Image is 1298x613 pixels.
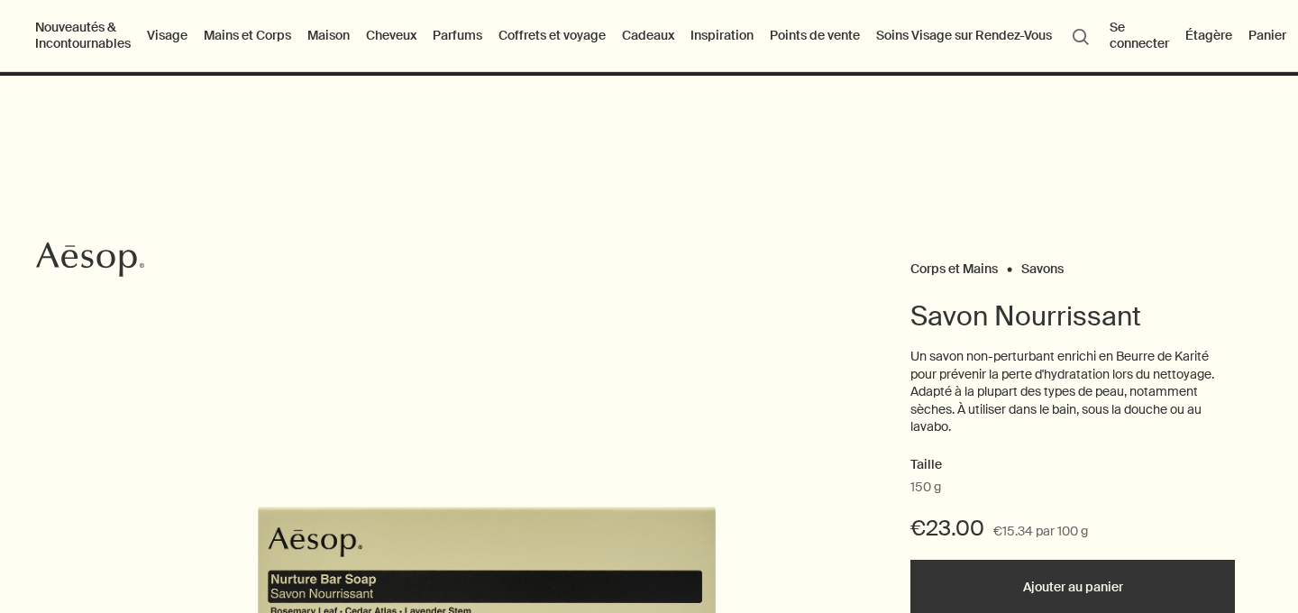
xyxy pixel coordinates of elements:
[362,23,420,47] a: Cheveux
[200,23,295,47] a: Mains et Corps
[32,15,134,55] button: Nouveautés & Incontournables
[910,479,941,497] span: 150 g
[1021,261,1064,269] a: Savons
[910,348,1235,436] p: Un savon non-perturbant enrichi en Beurre de Karité pour prévenir la perte d'hydratation lors du ...
[143,23,191,47] a: Visage
[618,23,678,47] a: Cadeaux
[1245,23,1290,47] button: Panier
[1065,18,1097,52] button: Lancer une recherche
[910,514,984,543] span: €23.00
[873,23,1056,47] a: Soins Visage sur Rendez-Vous
[993,521,1088,543] span: €15.34 par 100 g
[36,242,144,278] svg: Aesop
[910,298,1235,334] h1: Savon Nourrissant
[1106,15,1173,55] button: Se connecter
[429,23,486,47] a: Parfums
[766,23,864,47] button: Points de vente
[32,237,149,287] a: Aesop
[910,261,998,269] a: Corps et Mains
[304,23,353,47] a: Maison
[910,454,1235,476] h2: Taille
[687,23,757,47] a: Inspiration
[495,23,609,47] a: Coffrets et voyage
[1182,23,1236,47] a: Étagère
